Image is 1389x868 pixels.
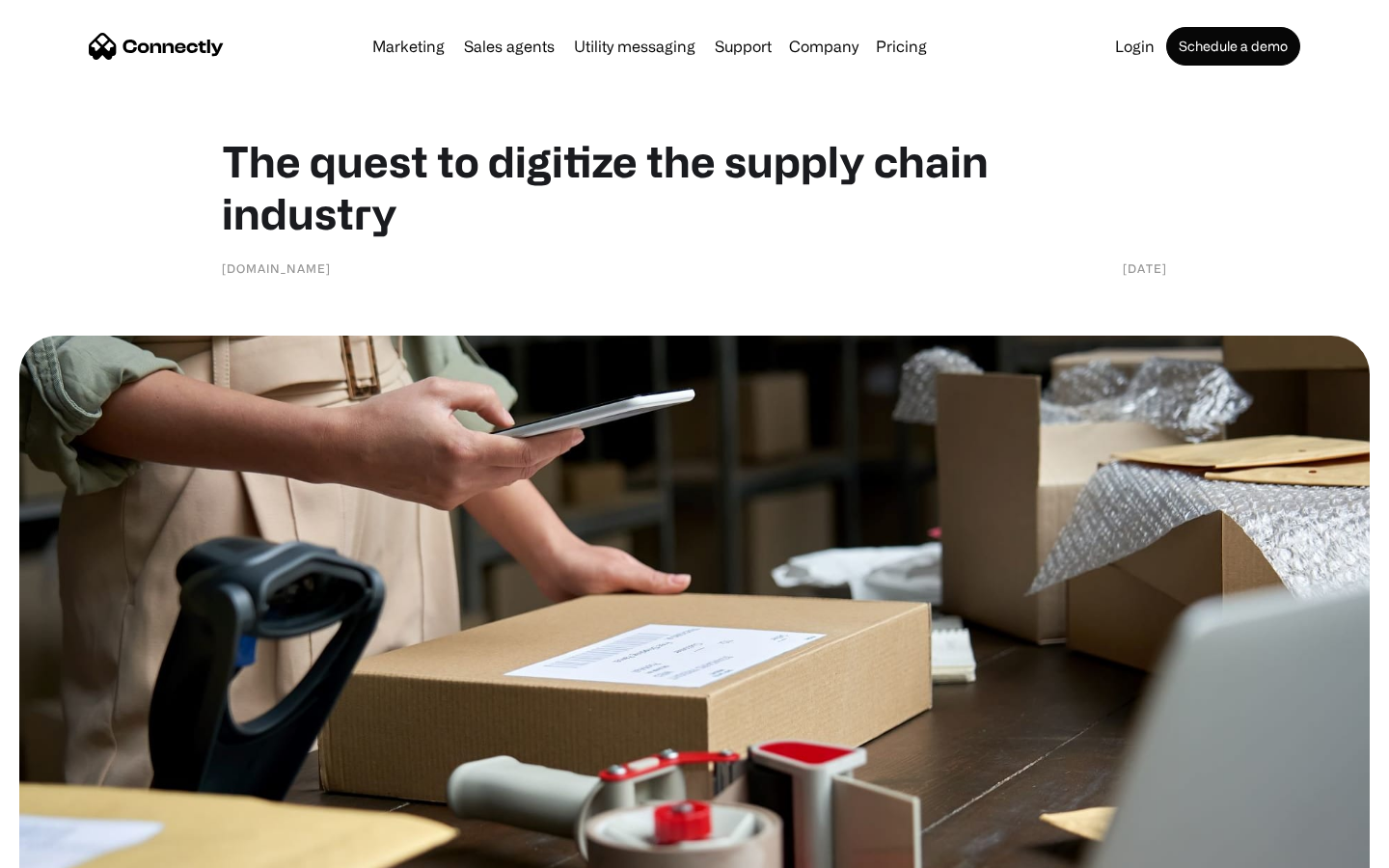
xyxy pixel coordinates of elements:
[1166,27,1300,66] a: Schedule a demo
[707,39,779,54] a: Support
[222,258,331,278] div: [DOMAIN_NAME]
[365,39,452,54] a: Marketing
[789,33,858,60] div: Company
[19,834,116,861] aside: Language selected: English
[1107,39,1162,54] a: Login
[39,834,116,861] ul: Language list
[868,39,935,54] a: Pricing
[222,135,1167,239] h1: The quest to digitize the supply chain industry
[566,39,703,54] a: Utility messaging
[456,39,562,54] a: Sales agents
[1123,258,1167,278] div: [DATE]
